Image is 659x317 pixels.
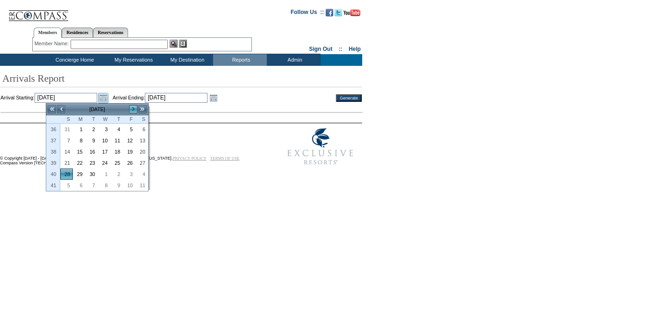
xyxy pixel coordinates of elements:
[86,169,98,180] td: Tuesday, September 30, 2025
[208,93,219,103] a: Open the calendar popup.
[123,124,136,135] td: Friday, September 05, 2025
[73,169,86,180] td: Monday, September 29, 2025
[98,157,111,169] td: Wednesday, September 24, 2025
[99,124,110,134] a: 3
[136,157,148,169] td: Saturday, September 27, 2025
[66,104,129,114] td: [DATE]
[73,124,86,135] td: Monday, September 01, 2025
[123,135,136,146] td: Friday, September 12, 2025
[111,158,122,168] a: 25
[8,2,69,21] img: Compass Home
[61,180,72,190] a: 5
[86,124,98,134] a: 2
[106,54,159,66] td: My Reservations
[339,46,343,52] span: ::
[47,105,57,114] a: <<
[42,54,106,66] td: Concierge Home
[73,115,86,124] th: Monday
[136,124,148,134] a: 6
[46,157,60,169] th: 39
[279,123,362,170] img: Exclusive Resorts
[46,180,60,191] th: 41
[123,135,135,146] a: 12
[62,28,93,37] a: Residences
[60,157,73,169] td: Sunday, September 21, 2025
[326,9,333,16] img: Become our fan on Facebook
[136,169,148,180] td: Saturday, October 04, 2025
[136,147,148,157] a: 20
[86,180,98,191] td: Tuesday, October 07, 2025
[46,124,60,135] th: 36
[35,40,71,48] div: Member Name:
[335,9,342,16] img: Follow us on Twitter
[60,124,73,135] td: Sunday, August 31, 2025
[86,135,98,146] a: 9
[123,180,136,191] td: Friday, October 10, 2025
[136,124,148,135] td: Saturday, September 06, 2025
[336,94,362,102] input: Generate
[86,158,98,168] a: 23
[98,93,108,103] a: Open the calendar popup.
[111,169,122,179] a: 2
[73,158,85,168] a: 22
[86,180,98,190] a: 7
[86,147,98,157] a: 16
[111,124,122,134] a: 4
[98,115,111,124] th: Wednesday
[73,180,86,191] td: Monday, October 06, 2025
[344,12,360,17] a: Subscribe to our YouTube Channel
[123,124,135,134] a: 5
[123,146,136,157] td: Friday, September 19, 2025
[93,28,128,37] a: Reservations
[86,157,98,169] td: Tuesday, September 23, 2025
[99,180,110,190] a: 8
[86,169,98,179] a: 30
[110,146,123,157] td: Thursday, September 18, 2025
[123,157,136,169] td: Friday, September 26, 2025
[46,169,60,180] th: 40
[110,169,123,180] td: Thursday, October 02, 2025
[129,105,138,114] a: >
[86,146,98,157] td: Tuesday, September 16, 2025
[111,180,122,190] a: 9
[179,40,187,48] img: Reservations
[60,115,73,124] th: Sunday
[46,146,60,157] th: 38
[123,169,135,179] a: 3
[291,8,324,19] td: Follow Us ::
[110,124,123,135] td: Thursday, September 04, 2025
[138,105,147,114] a: >>
[86,115,98,124] th: Tuesday
[98,124,111,135] td: Wednesday, September 03, 2025
[349,46,361,52] a: Help
[344,9,360,16] img: Subscribe to our YouTube Channel
[60,135,73,146] td: Sunday, September 07, 2025
[99,135,110,146] a: 10
[73,169,85,179] a: 29
[136,135,148,146] a: 13
[60,180,73,191] td: Sunday, October 05, 2025
[46,135,60,146] th: 37
[99,147,110,157] a: 17
[159,54,213,66] td: My Destination
[60,146,73,157] td: Sunday, September 14, 2025
[213,54,267,66] td: Reports
[99,158,110,168] a: 24
[267,54,321,66] td: Admin
[170,40,178,48] img: View
[61,158,72,168] a: 21
[99,169,110,179] a: 1
[98,169,111,180] td: Wednesday, October 01, 2025
[172,156,207,161] a: PRIVACY POLICY
[86,124,98,135] td: Tuesday, September 02, 2025
[60,169,73,180] td: Sunday, September 28, 2025
[123,169,136,180] td: Friday, October 03, 2025
[123,115,136,124] th: Friday
[111,135,122,146] a: 11
[73,135,86,146] td: Monday, September 08, 2025
[123,180,135,190] a: 10
[136,180,148,190] a: 11
[111,147,122,157] a: 18
[61,169,72,179] a: 28
[61,124,72,134] a: 31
